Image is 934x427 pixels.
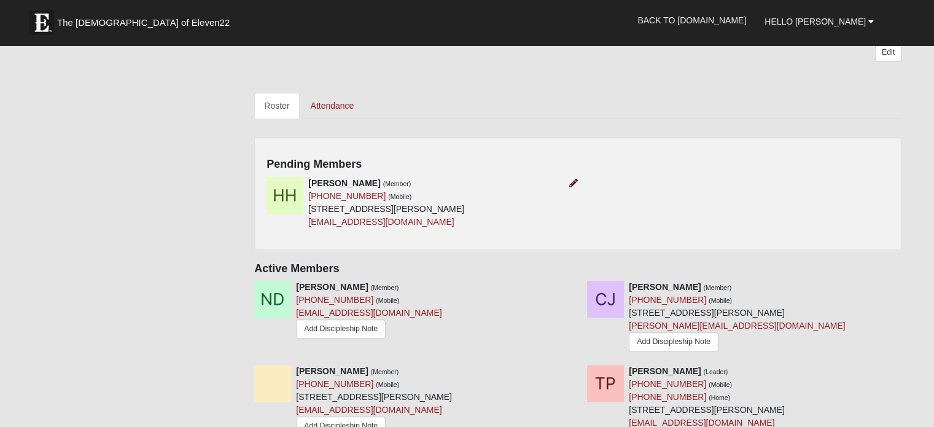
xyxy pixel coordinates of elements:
[308,217,454,227] a: [EMAIL_ADDRESS][DOMAIN_NAME]
[301,93,364,119] a: Attendance
[703,368,728,375] small: (Leader)
[296,379,373,389] a: [PHONE_NUMBER]
[703,284,731,291] small: (Member)
[383,180,411,187] small: (Member)
[296,295,373,305] a: [PHONE_NUMBER]
[267,158,889,171] h4: Pending Members
[388,193,411,200] small: (Mobile)
[629,392,706,402] a: [PHONE_NUMBER]
[628,5,755,36] a: Back to [DOMAIN_NAME]
[23,4,269,35] a: The [DEMOGRAPHIC_DATA] of Eleven22
[29,10,54,35] img: Eleven22 logo
[629,295,706,305] a: [PHONE_NUMBER]
[629,332,718,351] a: Add Discipleship Note
[371,284,399,291] small: (Member)
[308,178,380,188] strong: [PERSON_NAME]
[629,379,706,389] a: [PHONE_NUMBER]
[629,281,845,356] div: [STREET_ADDRESS][PERSON_NAME]
[308,177,464,229] div: [STREET_ADDRESS][PERSON_NAME]
[296,366,368,376] strong: [PERSON_NAME]
[371,368,399,375] small: (Member)
[296,308,442,318] a: [EMAIL_ADDRESS][DOMAIN_NAME]
[765,17,866,26] span: Hello [PERSON_NAME]
[296,319,386,339] a: Add Discipleship Note
[709,394,730,401] small: (Home)
[709,381,732,388] small: (Mobile)
[296,282,368,292] strong: [PERSON_NAME]
[308,191,386,201] a: [PHONE_NUMBER]
[376,297,399,304] small: (Mobile)
[254,262,901,276] h4: Active Members
[254,93,299,119] a: Roster
[755,6,883,37] a: Hello [PERSON_NAME]
[57,17,230,29] span: The [DEMOGRAPHIC_DATA] of Eleven22
[709,297,732,304] small: (Mobile)
[875,44,901,61] a: Edit
[629,366,701,376] strong: [PERSON_NAME]
[376,381,399,388] small: (Mobile)
[629,282,701,292] strong: [PERSON_NAME]
[629,321,845,331] a: [PERSON_NAME][EMAIL_ADDRESS][DOMAIN_NAME]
